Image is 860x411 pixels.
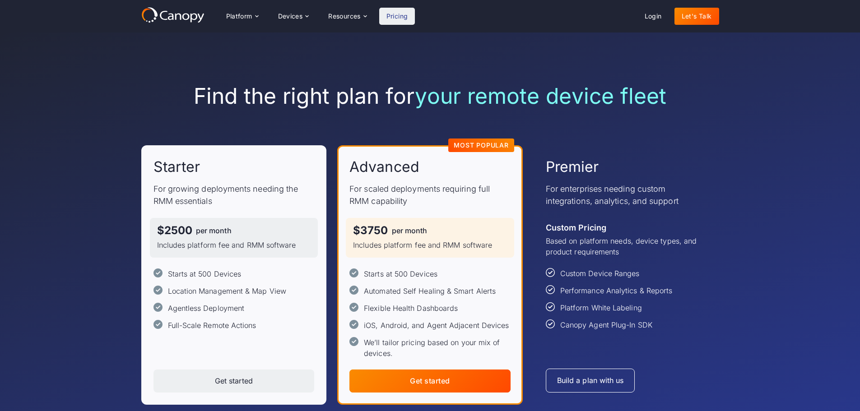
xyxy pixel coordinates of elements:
div: Resources [328,13,361,19]
a: Pricing [379,8,415,25]
p: Includes platform fee and RMM software [157,240,311,250]
div: We’ll tailor pricing based on your mix of devices. [364,337,511,359]
h2: Starter [153,157,200,176]
h1: Find the right plan for [141,83,719,109]
div: Starts at 500 Devices [364,268,437,279]
div: Build a plan with us [557,376,624,385]
div: Platform [226,13,252,19]
div: Flexible Health Dashboards [364,303,458,314]
p: For growing deployments needing the RMM essentials [153,183,315,207]
h2: Advanced [349,157,419,176]
h2: Premier [546,157,599,176]
p: Based on platform needs, device types, and product requirements [546,236,707,257]
div: Custom Pricing [546,222,606,234]
div: Custom Device Ranges [560,268,640,279]
a: Login [637,8,669,25]
a: Build a plan with us [546,369,635,393]
div: Full-Scale Remote Actions [168,320,256,331]
a: Let's Talk [674,8,719,25]
p: For enterprises needing custom integrations, analytics, and support [546,183,707,207]
div: $3750 [353,225,388,236]
a: Get started [153,369,315,393]
p: For scaled deployments requiring full RMM capability [349,183,511,207]
p: Includes platform fee and RMM software [353,240,507,250]
div: Agentless Deployment [168,303,245,314]
div: Automated Self Healing & Smart Alerts [364,286,496,296]
div: Most Popular [454,142,509,148]
div: per month [196,227,232,234]
div: $2500 [157,225,192,236]
div: Starts at 500 Devices [168,268,242,279]
div: Get started [215,377,253,385]
a: Get started [349,369,511,393]
div: Location Management & Map View [168,286,286,296]
span: your remote device fleet [415,83,666,109]
div: per month [392,227,428,234]
div: iOS, Android, and Agent Adjacent Devices [364,320,509,331]
div: Get started [410,377,450,385]
div: Platform White Labeling [560,302,642,313]
div: Performance Analytics & Reports [560,285,672,296]
div: Canopy Agent Plug-In SDK [560,319,652,330]
div: Devices [278,13,303,19]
